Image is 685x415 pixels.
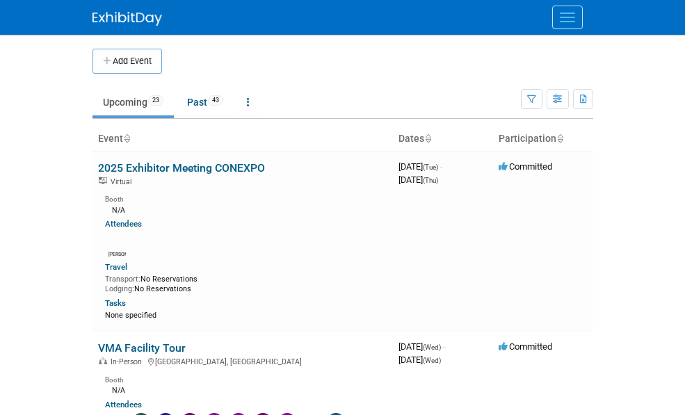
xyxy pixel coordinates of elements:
a: Sort by Start Date [424,133,431,144]
span: (Wed) [423,357,441,364]
a: Sort by Event Name [123,133,130,144]
span: Lodging: [105,284,134,293]
a: Attendees [105,219,142,229]
a: Upcoming23 [92,89,174,115]
span: - [440,161,442,172]
span: [DATE] [398,161,442,172]
span: Committed [499,341,552,352]
a: 2025 Exhibitor Meeting CONEXPO [98,161,265,174]
a: Tasks [105,298,126,308]
th: Dates [393,127,493,151]
div: Booth [105,371,387,384]
img: ExhibitDay [92,12,162,26]
span: [DATE] [398,174,438,185]
a: Past43 [177,89,234,115]
div: N/A [105,384,387,396]
a: Travel [105,262,127,272]
span: [DATE] [398,355,441,365]
span: 23 [148,95,163,106]
span: In-Person [111,357,146,366]
div: Amanda Smith [108,250,126,258]
span: Virtual [111,177,136,186]
a: Sort by Participation Type [556,133,563,144]
span: Transport: [105,275,140,284]
button: Menu [552,6,583,29]
img: Virtual Event [99,177,107,184]
span: None specified [105,311,156,320]
div: [GEOGRAPHIC_DATA], [GEOGRAPHIC_DATA] [98,355,387,366]
a: VMA Facility Tour [98,341,186,355]
span: (Tue) [423,163,438,171]
a: Attendees [105,400,142,409]
span: (Thu) [423,177,438,184]
span: (Wed) [423,343,441,351]
div: N/A [105,204,387,215]
span: - [443,341,445,352]
span: [DATE] [398,341,445,352]
img: Amanda Smith [108,233,125,250]
span: Committed [499,161,552,172]
span: 43 [208,95,223,106]
img: In-Person Event [99,357,107,364]
th: Event [92,127,393,151]
th: Participation [493,127,593,151]
button: Add Event [92,49,162,74]
div: Booth [105,190,387,204]
div: No Reservations No Reservations [105,272,387,293]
